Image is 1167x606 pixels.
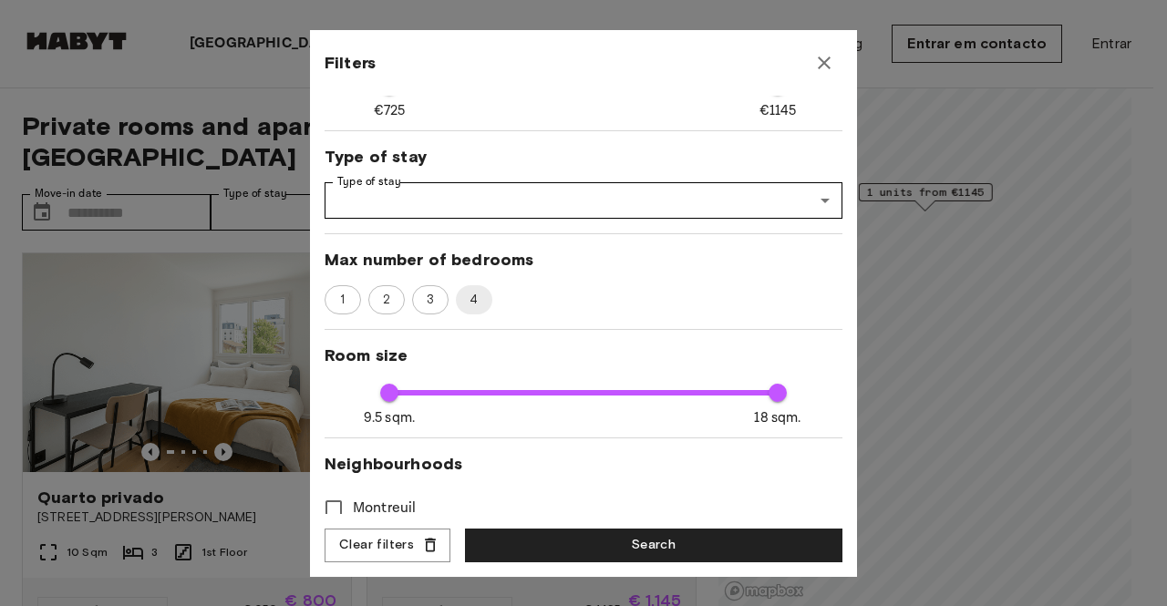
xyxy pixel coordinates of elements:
[759,101,797,120] span: €1145
[459,291,489,309] span: 4
[368,285,405,314] div: 2
[325,453,842,475] span: Neighbourhoods
[325,146,842,168] span: Type of stay
[330,291,355,309] span: 1
[337,174,401,190] label: Type of stay
[412,285,449,314] div: 3
[373,291,400,309] span: 2
[325,52,376,74] span: Filters
[325,344,842,366] span: Room size
[353,498,416,519] span: Montreuil
[374,101,406,120] span: €725
[417,291,444,309] span: 3
[456,285,492,314] div: 4
[325,285,361,314] div: 1
[364,408,415,427] span: 9.5 sqm.
[325,249,842,271] span: Max number of bedrooms
[325,529,450,562] button: Clear filters
[465,529,842,562] button: Search
[754,408,800,427] span: 18 sqm.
